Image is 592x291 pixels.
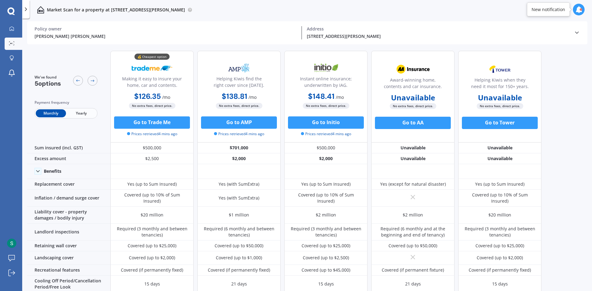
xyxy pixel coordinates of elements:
div: Making it easy to insure your home, car and contents. [116,75,188,91]
span: Monthly [36,109,66,117]
div: Unavailable [458,143,541,153]
span: Prices retrieved 4 mins ago [127,131,177,137]
div: Yes (with SumExtra) [219,195,259,201]
div: 💰 Cheapest option [134,54,170,60]
span: Prices retrieved 4 mins ago [214,131,264,137]
div: Covered (if permanent fixture) [382,267,444,273]
div: 21 days [231,281,247,287]
div: Unavailable [371,143,454,153]
div: $2,000 [284,153,368,164]
span: / mo [249,94,257,100]
span: No extra fees, direct price. [390,103,436,109]
div: Instant online insurance; underwritten by IAG. [290,75,362,91]
span: No extra fees, direct price. [129,103,175,109]
div: [STREET_ADDRESS][PERSON_NAME] [307,33,569,39]
div: $2 million [316,212,336,218]
div: Required (3 monthly and between tenancies) [289,226,363,238]
div: Replacement cover [27,179,110,190]
div: Covered (up to $2,500) [303,255,349,261]
p: Market Scan for a property at [STREET_ADDRESS][PERSON_NAME] [47,7,185,13]
div: Yes (with SumExtra) [219,181,259,187]
span: Prices retrieved 4 mins ago [301,131,351,137]
div: $500,000 [284,143,368,153]
div: Payment frequency [35,99,97,106]
div: Helping Kiwis find the right cover since [DATE]. [203,75,275,91]
button: Go to AA [375,117,451,129]
span: No extra fees, direct price. [477,103,523,109]
div: Covered (up to $2,000) [477,255,523,261]
div: $2,500 [110,153,194,164]
div: $2 million [403,212,423,218]
div: Covered (up to $50,000) [388,243,437,249]
img: Initio.webp [306,60,346,76]
div: Covered (if permanently fixed) [208,267,270,273]
div: $20 million [488,212,511,218]
div: Covered (up to $1,000) [216,255,262,261]
div: $2,000 [197,153,281,164]
div: Covered (up to 10% of Sum Insured) [289,192,363,204]
span: 5 options [35,79,61,87]
div: Required (6 monthly and at the beginning and end of tenancy) [376,226,450,238]
div: Helping Kiwis when they need it most for 150+ years. [463,77,536,92]
div: Required (3 monthly and between tenancies) [463,226,537,238]
div: 21 days [405,281,421,287]
div: Unavailable [458,153,541,164]
div: Covered (up to $25,000) [128,243,176,249]
div: Covered (if permanently fixed) [121,267,183,273]
div: Yes (up to Sum Insured) [301,181,351,187]
div: Covered (up to 10% of Sum Insured) [115,192,189,204]
button: Go to Trade Me [114,116,190,129]
div: Unavailable [371,153,454,164]
img: Trademe.webp [132,60,172,76]
div: Policy owner [35,26,297,32]
div: Covered (up to $25,000) [302,243,350,249]
span: / mo [336,94,344,100]
div: $500,000 [110,143,194,153]
img: home-and-contents.b802091223b8502ef2dd.svg [37,6,44,14]
button: Go to Tower [462,117,538,129]
span: Yearly [66,109,96,117]
img: ACg8ocKIhlcuJHvMTAbugidccMK4jOmSnHTXJkda3MkwrOc33R5WSw=s96-c [7,239,16,248]
div: Covered (up to $25,000) [475,243,524,249]
div: Inflation / demand surge cover [27,190,110,207]
b: $126.35 [134,91,161,101]
div: Landscaping cover [27,251,110,265]
div: Covered (up to $50,000) [215,243,263,249]
div: Landlord inspections [27,224,110,240]
div: Yes (up to Sum Insured) [475,181,524,187]
div: Excess amount [27,153,110,164]
div: Benefits [44,168,61,174]
img: Tower.webp [479,62,520,77]
div: Recreational features [27,265,110,276]
span: / mo [162,94,170,100]
div: Yes (up to Sum Insured) [127,181,177,187]
b: Unavailable [391,95,435,101]
img: AA.webp [393,62,433,77]
div: Award-winning home, contents and car insurance. [376,77,449,92]
div: $701,000 [197,143,281,153]
span: No extra fees, direct price. [216,103,262,109]
div: New notification [532,6,565,13]
b: Unavailable [478,95,522,101]
div: Liability cover - property damages / bodily injury [27,207,110,224]
div: Covered (up to 10% of Sum Insured) [463,192,537,204]
div: Sum insured (incl. GST) [27,143,110,153]
div: Required (6 monthly and between tenancies) [202,226,276,238]
span: We've found [35,75,61,80]
div: 15 days [492,281,508,287]
div: [PERSON_NAME] [PERSON_NAME] [35,33,297,39]
button: Go to Initio [288,116,364,129]
div: Covered (if permanently fixed) [469,267,531,273]
div: 15 days [318,281,334,287]
div: Covered (up to $2,000) [129,255,175,261]
div: $20 million [141,212,163,218]
div: Retaining wall cover [27,240,110,251]
div: $1 million [229,212,249,218]
div: Required (3 monthly and between tenancies) [115,226,189,238]
div: 15 days [144,281,160,287]
div: Covered (up to $45,000) [302,267,350,273]
img: AMP.webp [219,60,259,76]
b: $148.41 [308,91,335,101]
b: $138.81 [222,91,247,101]
button: Go to AMP [201,116,277,129]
